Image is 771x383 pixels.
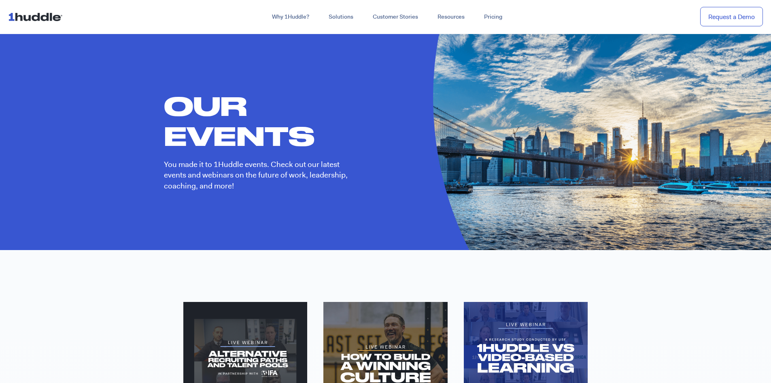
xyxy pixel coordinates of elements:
h1: Our Events [164,91,360,151]
a: Pricing [474,10,512,24]
img: ... [8,9,66,24]
a: Customer Stories [363,10,428,24]
p: You made it to 1Huddle events. Check out our latest events and webinars on the future of work, le... [164,159,360,192]
a: Request a Demo [700,7,763,27]
a: Why 1Huddle? [262,10,319,24]
a: Solutions [319,10,363,24]
a: Resources [428,10,474,24]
